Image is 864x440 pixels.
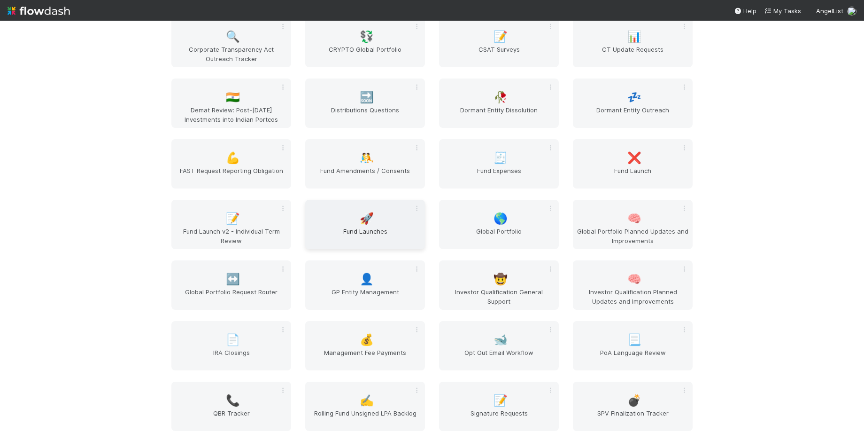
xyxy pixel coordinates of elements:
span: IRA Closings [175,348,287,367]
span: Global Portfolio Planned Updates and Improvements [577,227,689,245]
span: 📞 [226,394,240,407]
span: 👤 [360,273,374,285]
span: 🌎 [494,212,508,225]
a: 🧾Fund Expenses [439,139,559,189]
span: Global Portfolio Request Router [175,287,287,306]
span: 🐋 [494,334,508,346]
a: ❌Fund Launch [573,139,693,189]
span: 💤 [627,91,641,103]
span: ✍️ [360,394,374,407]
a: 🐋Opt Out Email Workflow [439,321,559,370]
span: ↔️ [226,273,240,285]
a: 📝CSAT Surveys [439,18,559,67]
img: logo-inverted-e16ddd16eac7371096b0.svg [8,3,70,19]
span: CT Update Requests [577,45,689,63]
span: FAST Request Reporting Obligation [175,166,287,185]
span: 💱 [360,31,374,43]
a: 🧠Global Portfolio Planned Updates and Improvements [573,200,693,249]
span: 📝 [494,31,508,43]
span: AngelList [816,7,843,15]
span: 📝 [226,212,240,225]
span: 🇮🇳 [226,91,240,103]
span: Distributions Questions [309,105,421,124]
span: CRYPTO Global Portfolio [309,45,421,63]
span: 📃 [627,334,641,346]
span: 🤼 [360,152,374,164]
span: 🔍 [226,31,240,43]
a: 🔜Distributions Questions [305,79,425,128]
span: 💪 [226,152,240,164]
a: 👤GP Entity Management [305,260,425,310]
a: ✍️Rolling Fund Unsigned LPA Backlog [305,382,425,431]
span: Dormant Entity Dissolution [443,105,555,124]
span: PoA Language Review [577,348,689,367]
span: 🚀 [360,212,374,225]
span: 📊 [627,31,641,43]
a: ↔️Global Portfolio Request Router [171,260,291,310]
span: GP Entity Management [309,287,421,306]
span: Signature Requests [443,409,555,427]
span: 🤠 [494,273,508,285]
a: 💣SPV Finalization Tracker [573,382,693,431]
a: 📊CT Update Requests [573,18,693,67]
a: 📃PoA Language Review [573,321,693,370]
span: Fund Launch [577,166,689,185]
span: 💣 [627,394,641,407]
span: 🧠 [627,212,641,225]
span: Opt Out Email Workflow [443,348,555,367]
span: 🧾 [494,152,508,164]
a: 🔍Corporate Transparency Act Outreach Tracker [171,18,291,67]
span: 📝 [494,394,508,407]
a: 🇮🇳Demat Review: Post-[DATE] Investments into Indian Portcos [171,79,291,128]
span: ❌ [627,152,641,164]
span: Global Portfolio [443,227,555,245]
span: Fund Amendments / Consents [309,166,421,185]
span: Demat Review: Post-[DATE] Investments into Indian Portcos [175,105,287,124]
a: 💤Dormant Entity Outreach [573,79,693,128]
a: 📝Fund Launch v2 - Individual Term Review [171,200,291,249]
img: avatar_eed832e9-978b-43e4-b51e-96e46fa5184b.png [847,7,856,16]
span: CSAT Surveys [443,45,555,63]
span: Corporate Transparency Act Outreach Tracker [175,45,287,63]
a: 🌎Global Portfolio [439,200,559,249]
a: 🚀Fund Launches [305,200,425,249]
span: Management Fee Payments [309,348,421,367]
span: 🧠 [627,273,641,285]
a: 🤼Fund Amendments / Consents [305,139,425,189]
span: Fund Expenses [443,166,555,185]
a: 📄IRA Closings [171,321,291,370]
a: My Tasks [764,6,801,16]
span: My Tasks [764,7,801,15]
span: Rolling Fund Unsigned LPA Backlog [309,409,421,427]
span: Fund Launches [309,227,421,245]
a: 🤠Investor Qualification General Support [439,260,559,310]
span: Dormant Entity Outreach [577,105,689,124]
span: Investor Qualification General Support [443,287,555,306]
span: Investor Qualification Planned Updates and Improvements [577,287,689,306]
span: QBR Tracker [175,409,287,427]
span: 🥀 [494,91,508,103]
span: 📄 [226,334,240,346]
span: Fund Launch v2 - Individual Term Review [175,227,287,245]
a: 📞QBR Tracker [171,382,291,431]
a: 📝Signature Requests [439,382,559,431]
span: 💰 [360,334,374,346]
a: 💰Management Fee Payments [305,321,425,370]
a: 🥀Dormant Entity Dissolution [439,79,559,128]
a: 🧠Investor Qualification Planned Updates and Improvements [573,260,693,310]
span: 🔜 [360,91,374,103]
div: Help [734,6,756,16]
a: 💪FAST Request Reporting Obligation [171,139,291,189]
a: 💱CRYPTO Global Portfolio [305,18,425,67]
span: SPV Finalization Tracker [577,409,689,427]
